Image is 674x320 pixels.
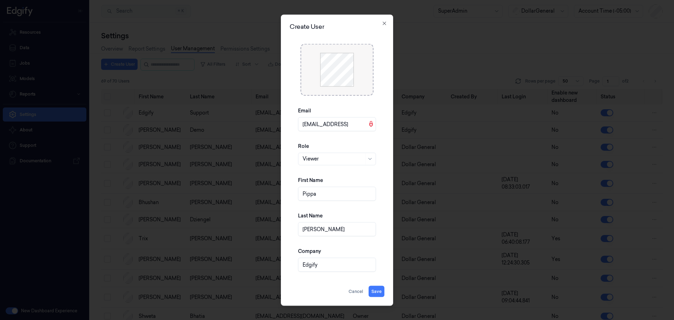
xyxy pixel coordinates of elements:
[290,23,384,30] h2: Create User
[298,212,323,219] label: Last Name
[298,107,311,114] label: Email
[298,176,323,183] label: First Name
[369,286,384,297] button: Save
[298,142,309,149] label: Role
[298,247,321,254] label: Company
[346,286,366,297] button: Cancel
